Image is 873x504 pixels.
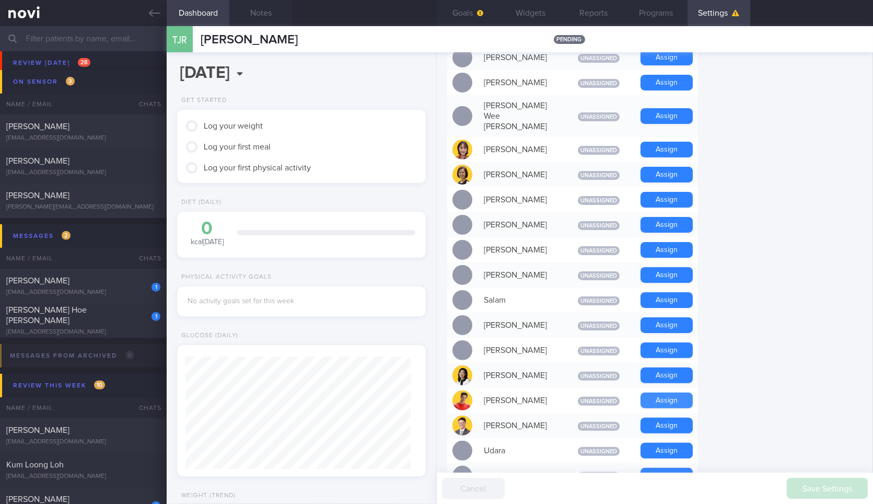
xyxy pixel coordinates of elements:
span: 3 [66,77,75,86]
button: Assign [641,75,693,90]
div: [PERSON_NAME] [479,239,562,260]
button: Assign [641,217,693,233]
div: [PERSON_NAME] [479,189,562,210]
span: [PERSON_NAME] [6,191,69,200]
span: Unassigned [578,472,620,481]
span: Unassigned [578,171,620,180]
div: [PERSON_NAME] [479,265,562,285]
span: [PERSON_NAME] [6,277,69,285]
button: Assign [641,167,693,182]
div: [EMAIL_ADDRESS][DOMAIN_NAME] [6,169,160,177]
span: [PERSON_NAME] [6,122,69,131]
button: Assign [641,267,693,283]
button: Assign [641,393,693,408]
span: Unassigned [578,146,620,155]
span: Unassigned [578,372,620,381]
span: Unassigned [578,79,620,88]
div: [PERSON_NAME] [479,365,562,386]
span: [PERSON_NAME] [6,495,69,503]
div: [EMAIL_ADDRESS][DOMAIN_NAME] [6,328,160,336]
div: 1 [152,312,160,321]
div: [EMAIL_ADDRESS][DOMAIN_NAME] [6,438,160,446]
span: Unassigned [578,54,620,63]
div: [PERSON_NAME] [479,340,562,361]
button: Assign [641,50,693,65]
div: Chats [125,94,167,114]
div: On sensor [10,75,77,89]
div: Messages from Archived [7,349,137,363]
button: Assign [641,443,693,459]
span: Kum Loong Loh [6,461,64,469]
div: 1 [152,283,160,292]
button: Assign [641,468,693,484]
div: [PERSON_NAME] [479,390,562,411]
button: Assign [641,142,693,157]
span: Unassigned [578,196,620,205]
div: Chats [125,397,167,418]
div: Glucose (Daily) [177,332,238,340]
div: [PERSON_NAME] [479,47,562,68]
span: Unassigned [578,347,620,356]
div: Udara [479,440,562,461]
span: Unassigned [578,246,620,255]
div: [EMAIL_ADDRESS][DOMAIN_NAME] [6,49,160,57]
div: Weight (Trend) [177,492,236,500]
span: 0 [125,351,134,360]
div: [PERSON_NAME][EMAIL_ADDRESS][DOMAIN_NAME] [6,203,160,211]
div: 0 [188,220,227,238]
button: Assign [641,368,693,383]
button: Assign [641,418,693,433]
div: [EMAIL_ADDRESS][DOMAIN_NAME] [6,134,160,142]
div: [PERSON_NAME] [479,139,562,160]
span: 2 [62,231,71,240]
div: [PERSON_NAME] [479,72,562,93]
span: Unassigned [578,271,620,280]
span: Unassigned [578,422,620,431]
span: Unassigned [578,447,620,456]
div: TJR [164,20,195,60]
div: Review this week [10,379,108,393]
div: Messages [10,229,73,243]
button: Assign [641,342,693,358]
div: Diet (Daily) [177,199,222,207]
div: kcal [DATE] [188,220,227,247]
button: Assign [641,108,693,124]
div: Chats [125,248,167,269]
span: [PERSON_NAME] [6,426,69,434]
div: No activity goals set for this week [188,297,415,306]
div: Salam [479,290,562,311]
div: [PERSON_NAME] [479,415,562,436]
span: [PERSON_NAME] [201,33,298,46]
div: Get Started [177,97,227,105]
span: Unassigned [578,322,620,330]
div: YK [479,465,562,486]
div: [PERSON_NAME] [479,214,562,235]
span: Unassigned [578,112,620,121]
button: Assign [641,317,693,333]
span: [PERSON_NAME] [6,157,69,165]
div: [EMAIL_ADDRESS][DOMAIN_NAME] [6,473,160,480]
span: Unassigned [578,397,620,406]
span: [PERSON_NAME] Hoe [PERSON_NAME] [6,306,87,325]
div: [PERSON_NAME] [479,315,562,336]
div: [EMAIL_ADDRESS][DOMAIN_NAME] [6,289,160,296]
span: Unassigned [578,221,620,230]
button: Assign [641,192,693,208]
span: Unassigned [578,296,620,305]
div: [PERSON_NAME] Wee [PERSON_NAME] [479,95,562,137]
button: Assign [641,242,693,258]
div: Physical Activity Goals [177,273,272,281]
span: 10 [94,381,105,390]
span: pending [554,35,585,44]
button: Assign [641,292,693,308]
div: [PERSON_NAME] [479,164,562,185]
